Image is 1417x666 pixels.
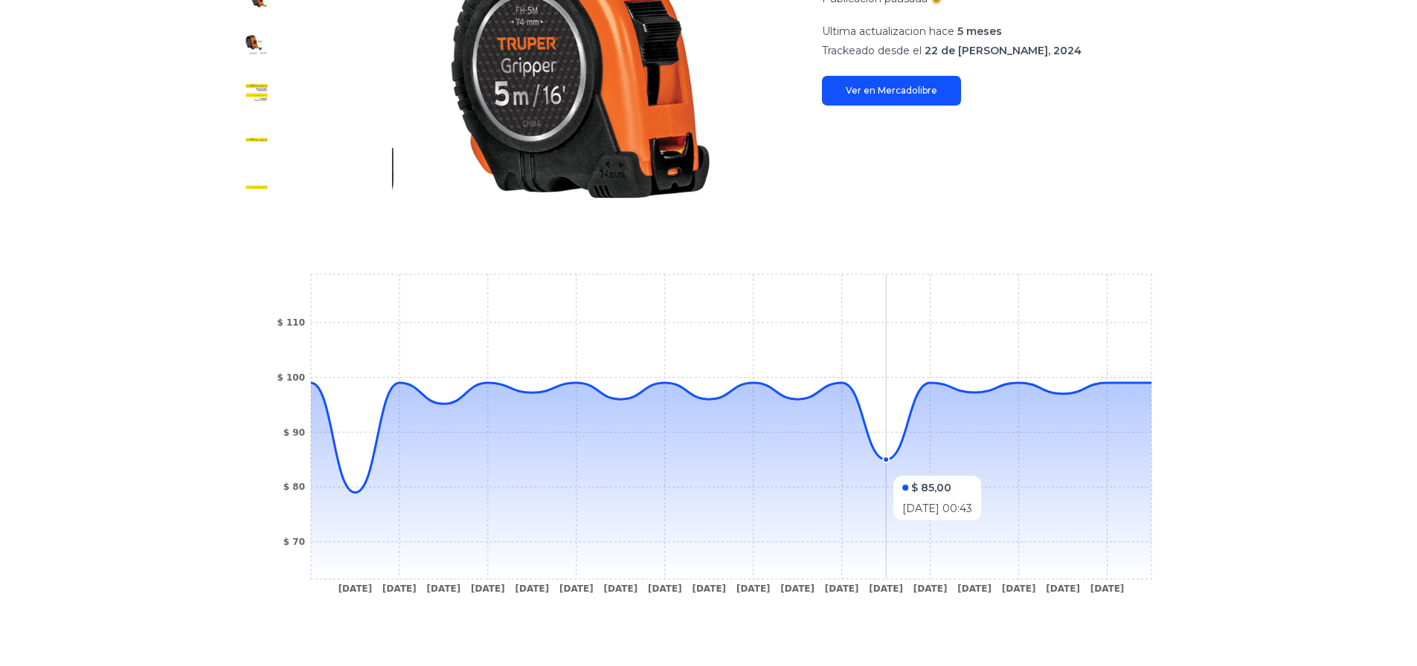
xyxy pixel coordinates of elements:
tspan: [DATE] [736,583,770,594]
span: Trackeado desde el [822,44,922,57]
tspan: [DATE] [426,583,460,594]
tspan: [DATE] [647,583,681,594]
span: 5 meses [957,25,1002,38]
tspan: [DATE] [913,583,947,594]
tspan: [DATE] [1046,583,1080,594]
tspan: [DATE] [382,583,417,594]
img: Flexómetro Gripper Contra Impactos 5 M Cinta 19 Mm, Truper [245,175,269,199]
tspan: [DATE] [1001,583,1035,594]
tspan: $ 80 [283,482,304,492]
tspan: $ 70 [283,537,304,547]
tspan: [DATE] [824,583,858,594]
tspan: [DATE] [780,583,814,594]
tspan: $ 100 [277,372,305,383]
tspan: [DATE] [1090,583,1124,594]
tspan: [DATE] [603,583,637,594]
img: Flexómetro Gripper Contra Impactos 5 M Cinta 19 Mm, Truper [245,80,269,104]
a: Ver en Mercadolibre [822,76,961,106]
span: Ultima actualizacion hace [822,25,954,38]
img: Flexómetro Gripper Contra Impactos 5 M Cinta 19 Mm, Truper [245,128,269,152]
tspan: [DATE] [957,583,992,594]
tspan: [DATE] [338,583,372,594]
span: 22 de [PERSON_NAME], 2024 [925,44,1082,57]
tspan: [DATE] [692,583,726,594]
tspan: [DATE] [471,583,505,594]
tspan: $ 110 [277,317,305,328]
img: Flexómetro Gripper Contra Impactos 5 M Cinta 19 Mm, Truper [245,33,269,56]
tspan: [DATE] [869,583,903,594]
tspan: $ 90 [283,427,304,438]
tspan: [DATE] [515,583,549,594]
tspan: [DATE] [559,583,594,594]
